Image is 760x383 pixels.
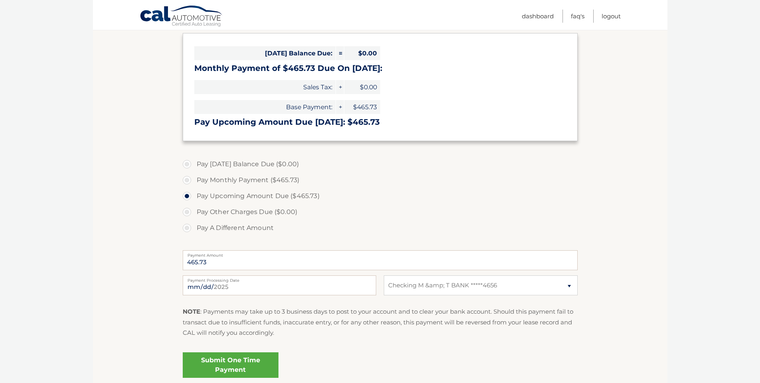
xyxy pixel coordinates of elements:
label: Pay Other Charges Due ($0.00) [183,204,578,220]
a: FAQ's [571,10,584,23]
span: $0.00 [344,46,380,60]
input: Payment Date [183,275,376,295]
label: Payment Amount [183,250,578,257]
strong: NOTE [183,308,200,315]
label: Pay A Different Amount [183,220,578,236]
span: [DATE] Balance Due: [194,46,336,60]
span: $0.00 [344,80,380,94]
p: : Payments may take up to 3 business days to post to your account and to clear your bank account.... [183,306,578,338]
span: Sales Tax: [194,80,336,94]
label: Pay Upcoming Amount Due ($465.73) [183,188,578,204]
a: Cal Automotive [140,5,223,28]
label: Pay Monthly Payment ($465.73) [183,172,578,188]
span: Base Payment: [194,100,336,114]
h3: Monthly Payment of $465.73 Due On [DATE]: [194,63,566,73]
h3: Pay Upcoming Amount Due [DATE]: $465.73 [194,117,566,127]
span: = [336,46,344,60]
label: Payment Processing Date [183,275,376,282]
a: Dashboard [522,10,554,23]
span: + [336,80,344,94]
span: + [336,100,344,114]
input: Payment Amount [183,250,578,270]
label: Pay [DATE] Balance Due ($0.00) [183,156,578,172]
a: Logout [602,10,621,23]
a: Submit One Time Payment [183,352,278,378]
span: $465.73 [344,100,380,114]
